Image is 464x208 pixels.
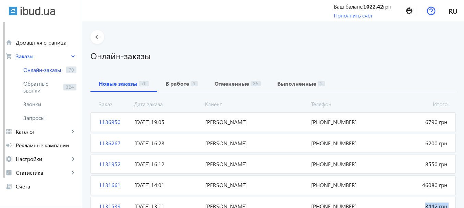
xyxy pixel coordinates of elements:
b: В работе [166,81,189,86]
img: ibud.svg [9,7,17,15]
span: [PHONE_NUMBER] [308,160,379,168]
span: 8550 грн [379,160,450,168]
span: Звонки [23,101,76,108]
span: 1136950 [96,118,132,126]
span: Заказ [96,100,131,108]
mat-icon: campaign [5,142,12,149]
mat-icon: analytics [5,169,12,176]
span: Телефон [308,100,379,108]
mat-icon: settings [5,156,12,162]
span: Дата заказа [131,100,202,108]
span: Онлайн-заказы [23,66,63,73]
span: Итого [379,100,450,108]
span: [PHONE_NUMBER] [308,139,379,147]
span: 324 [63,84,76,90]
span: 1 [191,81,198,86]
span: Клиент [202,100,308,108]
span: [DATE] 16:28 [132,139,202,147]
span: 70 [66,66,76,73]
span: Рекламные кампании [16,142,76,149]
b: 1022.42 [363,3,383,10]
span: 1131952 [96,160,132,168]
b: Выполненные [277,81,316,86]
img: help.svg [427,7,436,15]
mat-icon: grid_view [5,128,12,135]
mat-icon: receipt_long [5,183,12,190]
span: Настройки [16,156,70,162]
span: [PHONE_NUMBER] [308,181,379,189]
span: ru [449,7,457,15]
b: Отмененные [215,81,249,86]
b: Новые заказы [99,81,137,86]
div: Ваш баланс: грн [334,3,391,10]
mat-icon: keyboard_arrow_right [70,53,76,60]
span: [PERSON_NAME] [203,118,309,126]
mat-icon: keyboard_arrow_right [70,128,76,135]
span: 6790 грн [379,118,450,126]
span: Статистика [16,169,70,176]
span: 2 [318,81,325,86]
span: [DATE] 16:12 [132,160,202,168]
span: Обратные звонки [23,80,61,94]
mat-icon: arrow_back [93,33,102,41]
span: 46080 грн [379,181,450,189]
span: Запросы [23,114,76,121]
span: 6200 грн [379,139,450,147]
mat-icon: keyboard_arrow_right [70,169,76,176]
span: [PERSON_NAME] [203,160,309,168]
a: Пополнить счет [334,12,373,19]
span: 70 [139,81,149,86]
span: Заказы [16,53,70,60]
mat-icon: shopping_cart [5,53,12,60]
span: Каталог [16,128,70,135]
mat-icon: home [5,39,12,46]
span: [PHONE_NUMBER] [308,118,379,126]
h1: Онлайн-заказы [90,50,456,62]
span: Счета [16,183,76,190]
img: ibud_text.svg [21,7,55,15]
span: [DATE] 14:01 [132,181,202,189]
span: [PERSON_NAME] [203,139,309,147]
span: [DATE] 19:05 [132,118,202,126]
span: 86 [251,81,261,86]
span: 1136267 [96,139,132,147]
mat-icon: keyboard_arrow_right [70,156,76,162]
img: 100226752caaf8b93c8917683337177-2763fb0b4e.png [402,3,417,19]
span: 1131661 [96,181,132,189]
span: [PERSON_NAME] [203,181,309,189]
span: Домашняя страница [16,39,76,46]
